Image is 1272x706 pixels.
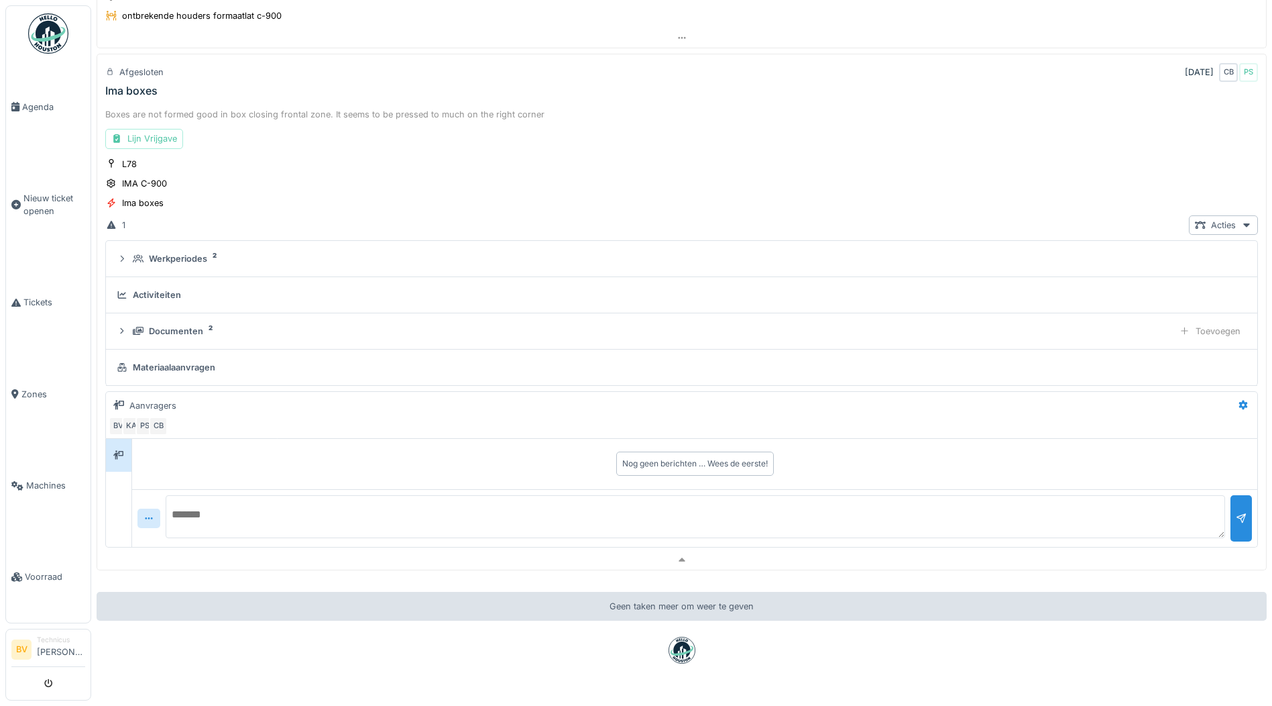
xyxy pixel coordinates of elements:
div: Ima boxes [122,197,164,209]
a: Voorraad [6,532,91,623]
li: [PERSON_NAME] [37,635,85,664]
div: ontbrekende houders formaatlat c-900 [122,9,282,22]
div: Toevoegen [1173,321,1247,341]
span: Tickets [23,296,85,309]
div: 1 [122,219,125,232]
span: Voorraad [25,570,85,583]
div: Technicus [37,635,85,645]
div: Geen taken meer om weer te geven [97,592,1267,621]
a: Agenda [6,61,91,152]
a: Zones [6,348,91,440]
div: CB [149,417,168,436]
div: L78 [122,158,137,170]
img: Badge_color-CXgf-gQk.svg [28,13,68,54]
summary: Activiteiten [111,283,1252,307]
div: Materiaalaanvragen [133,361,215,374]
summary: Werkperiodes2 [111,246,1252,271]
div: Activiteiten [133,289,181,301]
div: Nog geen berichten … Wees de eerste! [622,458,768,470]
summary: Materiaalaanvragen [111,355,1252,380]
div: Aanvragers [129,399,176,412]
div: Documenten [149,325,203,338]
a: BV Technicus[PERSON_NAME] [11,635,85,667]
a: Machines [6,440,91,532]
div: CB [1219,63,1238,82]
div: IMA C-900 [122,177,167,190]
div: BV [109,417,127,436]
span: Agenda [22,101,85,113]
span: Machines [26,479,85,492]
div: [DATE] [1185,66,1214,79]
div: PS [135,417,154,436]
a: Tickets [6,257,91,348]
div: PS [1239,63,1258,82]
div: Acties [1189,215,1258,235]
span: Zones [21,388,85,401]
div: Boxes are not formed good in box closing frontal zone. It seems to be pressed to much on the righ... [105,108,1258,121]
div: Lijn Vrijgave [105,129,183,148]
li: BV [11,640,32,660]
div: KA [122,417,141,436]
a: Nieuw ticket openen [6,152,91,257]
img: badge-BVDL4wpA.svg [669,637,695,664]
div: Werkperiodes [149,252,207,265]
div: Ima boxes [105,85,158,97]
summary: Documenten2Toevoegen [111,319,1252,344]
div: Afgesloten [119,66,164,79]
span: Nieuw ticket openen [23,192,85,217]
